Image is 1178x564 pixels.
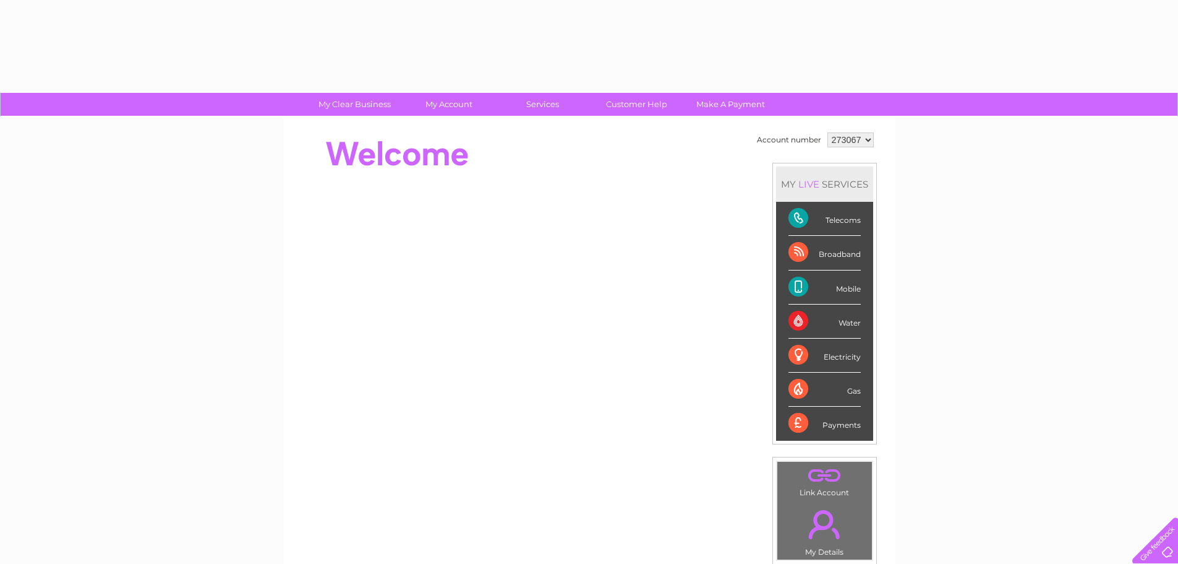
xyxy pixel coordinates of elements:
[780,465,869,487] a: .
[776,167,873,202] div: MY SERVICES
[777,461,873,500] td: Link Account
[398,93,500,116] a: My Account
[777,500,873,560] td: My Details
[788,407,861,440] div: Payments
[788,271,861,305] div: Mobile
[788,339,861,373] div: Electricity
[680,93,782,116] a: Make A Payment
[754,129,824,150] td: Account number
[780,503,869,546] a: .
[788,236,861,270] div: Broadband
[586,93,688,116] a: Customer Help
[788,373,861,407] div: Gas
[304,93,406,116] a: My Clear Business
[796,178,822,190] div: LIVE
[788,202,861,236] div: Telecoms
[492,93,594,116] a: Services
[788,305,861,339] div: Water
